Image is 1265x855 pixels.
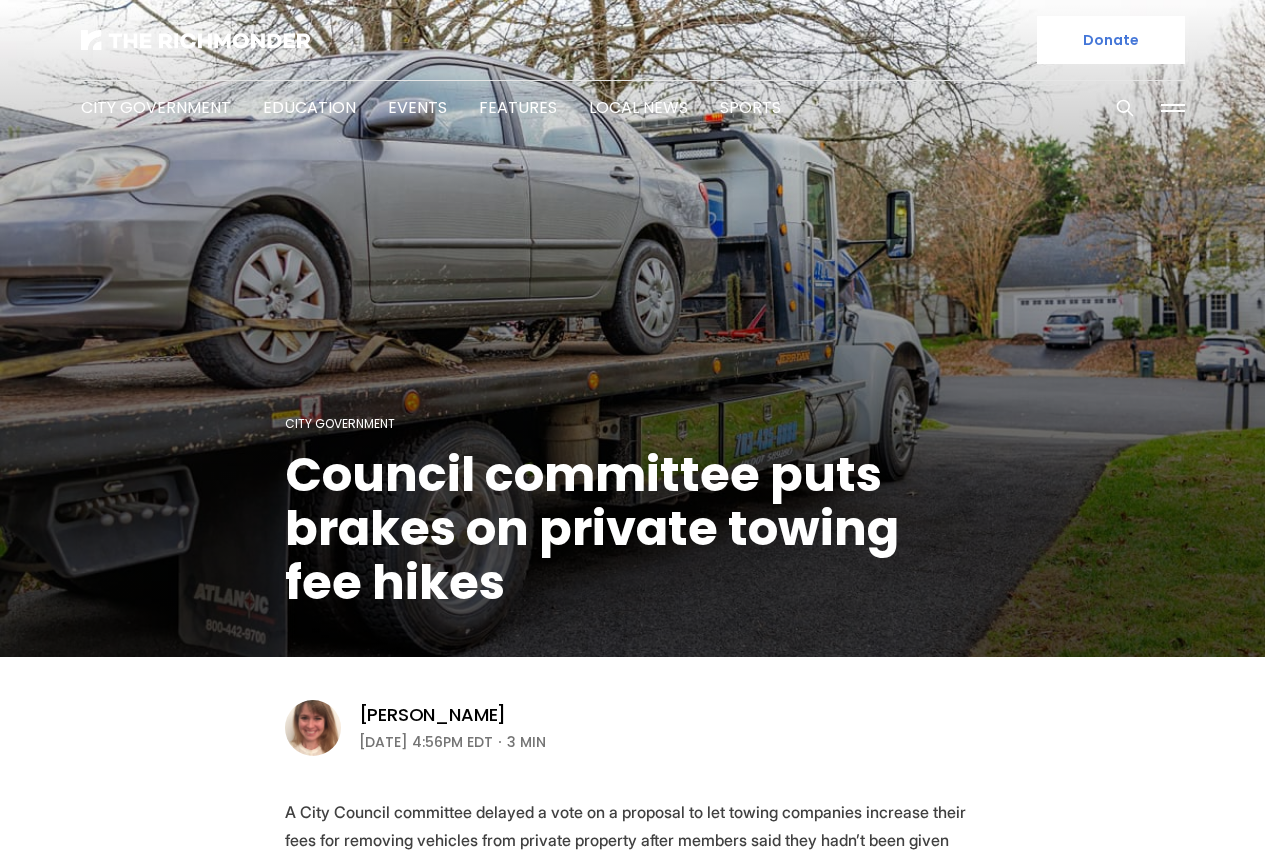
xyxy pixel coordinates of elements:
[1096,757,1265,855] iframe: portal-trigger
[285,700,341,756] img: Sarah Vogelsong
[263,96,356,119] a: Education
[359,730,493,754] time: [DATE] 4:56PM EDT
[507,730,546,754] span: 3 min
[81,30,311,50] img: The Richmonder
[1110,93,1140,123] button: Search this site
[359,703,507,727] a: [PERSON_NAME]
[285,448,981,610] h1: Council committee puts brakes on private towing fee hikes
[1037,16,1185,64] a: Donate
[388,96,447,119] a: Events
[285,415,395,432] a: City Government
[720,96,781,119] a: Sports
[589,96,688,119] a: Local News
[479,96,557,119] a: Features
[81,96,231,119] a: City Government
